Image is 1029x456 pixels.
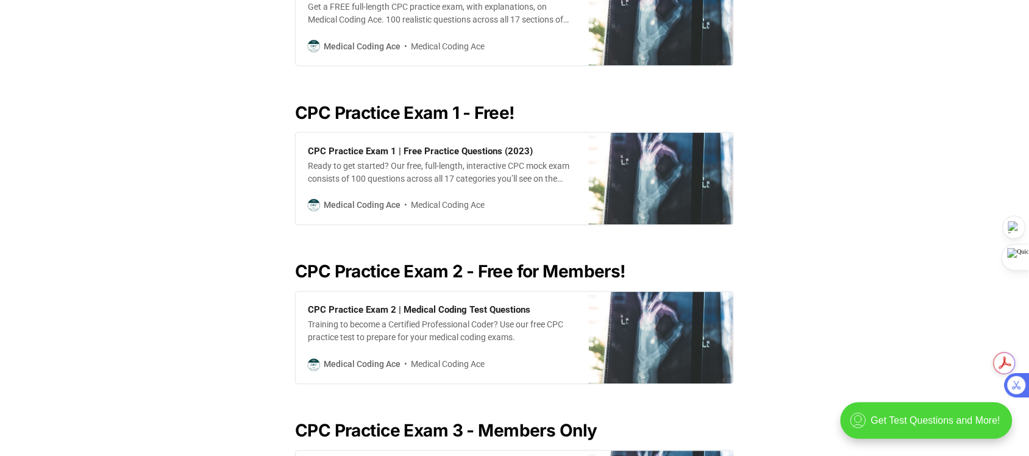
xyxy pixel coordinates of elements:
span: Medical Coding Ace [401,358,485,372]
div: Ready to get started? Our free, full-length, interactive CPC mock exam consists of 100 questions ... [308,160,577,185]
div: Get a FREE full-length CPC practice exam, with explanations, on Medical Coding Ace. 100 realistic... [308,1,577,26]
h2: CPC Practice Exam 1 - Free! [295,103,734,123]
h2: CPC Practice Exam 2 - Free for Members! [295,262,734,282]
div: Training to become a Certified Professional Coder? Use our free CPC practice test to prepare for ... [308,319,577,344]
span: Medical Coding Ace [324,199,401,212]
div: CPC Practice Exam 1 | Free Practice Questions (2023) [308,145,533,158]
a: CPC Practice Exam 1 | Free Practice Questions (2023)Ready to get started? Our free, full-length, ... [295,132,734,226]
h2: CPC Practice Exam 3 - Members Only [295,421,734,441]
span: Medical Coding Ace [401,40,485,54]
span: Medical Coding Ace [324,358,401,371]
span: Medical Coding Ace [324,40,401,53]
div: CPC Practice Exam 2 | Medical Coding Test Questions [308,304,530,317]
a: CPC Practice Exam 2 | Medical Coding Test QuestionsTraining to become a Certified Professional Co... [295,291,734,385]
iframe: portal-trigger [830,396,1029,456]
span: Medical Coding Ace [401,199,485,213]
